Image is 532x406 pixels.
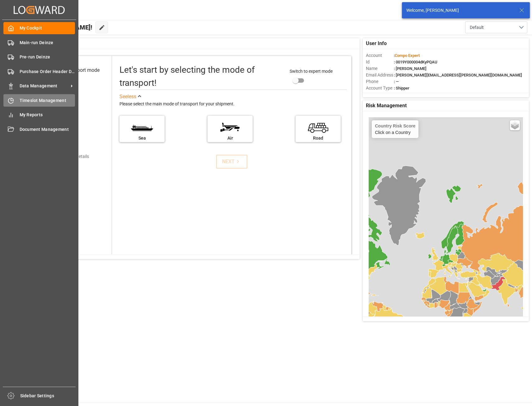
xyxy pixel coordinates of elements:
span: Id [366,59,394,65]
a: My Cockpit [3,22,75,34]
span: Timeslot Management [20,97,75,104]
span: : [PERSON_NAME] [394,66,427,71]
div: Welcome, [PERSON_NAME] [406,7,513,14]
span: : 0019Y000004dKyPQAU [394,60,437,64]
span: Account Type [366,85,394,91]
span: Pre-run Deinze [20,54,75,60]
span: User Info [366,40,387,47]
span: Default [470,24,484,31]
span: : — [394,79,399,84]
span: Email Address [366,72,394,78]
span: My Reports [20,112,75,118]
span: Main-run Deinze [20,39,75,46]
span: Sidebar Settings [20,393,76,399]
div: Click on a Country [375,123,415,135]
span: Compo Expert [395,53,420,58]
div: See less [119,93,136,100]
span: : [394,53,420,58]
span: Risk Management [366,102,407,109]
div: Air [211,135,250,141]
button: NEXT [216,155,247,168]
span: Account [366,52,394,59]
a: Purchase Order Header Deinze [3,65,75,77]
div: Sea [123,135,161,141]
div: NEXT [222,158,241,165]
span: Phone [366,78,394,85]
span: Purchase Order Header Deinze [20,68,75,75]
span: Name [366,65,394,72]
h4: Country Risk Score [375,123,415,128]
span: : [PERSON_NAME][EMAIL_ADDRESS][PERSON_NAME][DOMAIN_NAME] [394,73,522,77]
span: Switch to expert mode [290,69,333,74]
span: My Cockpit [20,25,75,31]
div: Please select the main mode of transport for your shipment. [119,100,347,108]
div: Road [299,135,338,141]
div: Select transport mode [51,67,100,74]
span: Data Management [20,83,69,89]
button: open menu [465,21,527,33]
div: Let's start by selecting the mode of transport! [119,63,283,90]
a: Main-run Deinze [3,36,75,48]
a: Layers [510,120,520,130]
a: Timeslot Management [3,94,75,106]
a: Pre-run Deinze [3,51,75,63]
span: : Shipper [394,86,409,90]
span: Document Management [20,126,75,133]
